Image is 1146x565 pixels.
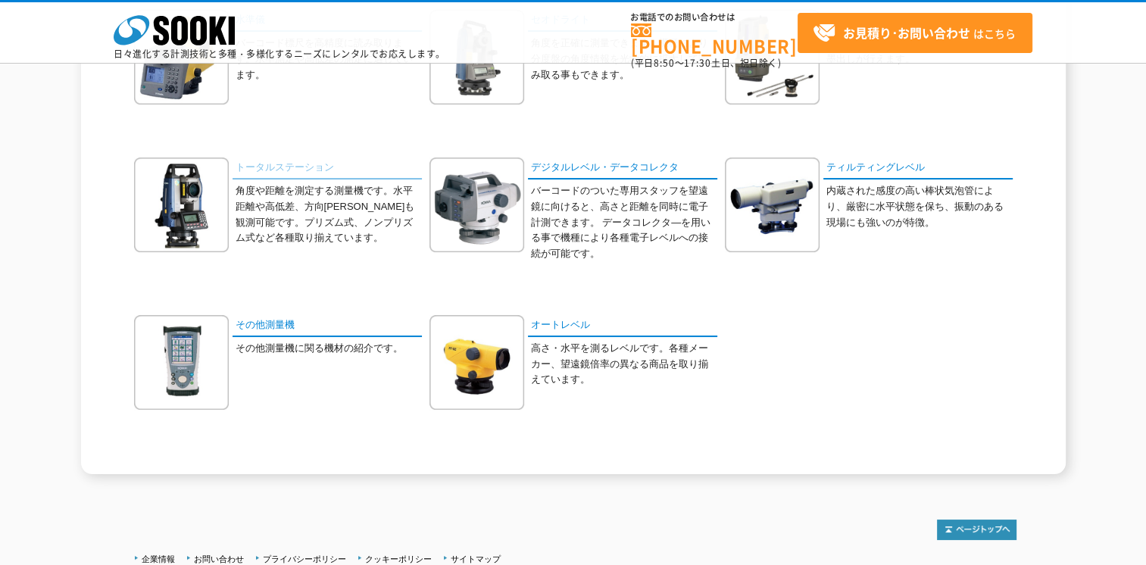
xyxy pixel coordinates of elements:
strong: お見積り･お問い合わせ [843,23,970,42]
a: サイトマップ [451,554,501,563]
img: トータルステーション [134,158,229,252]
span: 17:30 [684,56,711,70]
a: その他測量機 [233,315,422,337]
a: デジタルレベル・データコレクタ [528,158,717,179]
img: その他測量機 [134,315,229,410]
p: 日々進化する計測技術と多種・多様化するニーズにレンタルでお応えします。 [114,49,445,58]
a: [PHONE_NUMBER] [631,23,798,55]
a: プライバシーポリシー [263,554,346,563]
img: ティルティングレベル [725,158,820,252]
a: オートレベル [528,315,717,337]
a: 企業情報 [142,554,175,563]
p: 内蔵された感度の高い棒状気泡管により、厳密に水平状態を保ち、振動のある現場にも強いのが特徴。 [826,183,1013,230]
img: デジタルレベル・データコレクタ [429,158,524,252]
a: トータルステーション [233,158,422,179]
a: お見積り･お問い合わせはこちら [798,13,1032,53]
a: ティルティングレベル [823,158,1013,179]
span: (平日 ～ 土日、祝日除く) [631,56,781,70]
p: 角度や距離を測定する測量機です。水平距離や高低差、方向[PERSON_NAME]も観測可能です。プリズム式、ノンプリズム式など各種取り揃えています。 [236,183,422,246]
a: クッキーポリシー [365,554,432,563]
p: バーコードのついた専用スタッフを望遠鏡に向けると、高さと距離を同時に電子計測できます。 データコレクタ―を用いる事で機種により各種電子レベルへの接続が可能です。 [531,183,717,262]
img: トップページへ [937,520,1016,540]
span: はこちら [813,22,1016,45]
span: 8:50 [654,56,675,70]
span: お電話でのお問い合わせは [631,13,798,22]
a: お問い合わせ [194,554,244,563]
p: その他測量機に関る機材の紹介です。 [236,341,422,357]
p: 高さ・水平を測るレベルです。各種メーカー、望遠鏡倍率の異なる商品を取り揃えています。 [531,341,717,388]
img: オートレベル [429,315,524,410]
